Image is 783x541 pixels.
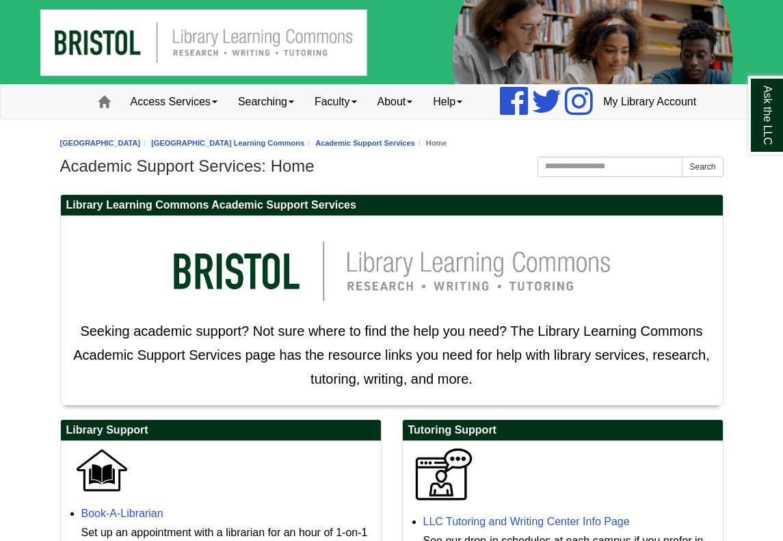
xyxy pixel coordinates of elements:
[593,85,706,119] a: My Library Account
[228,85,304,119] a: Searching
[682,157,723,177] button: Search
[423,516,630,527] a: LLC Tutoring and Writing Center Info Page
[73,324,709,386] span: Seeking academic support? Not sure where to find the help you need? The Library Learning Commons ...
[61,195,723,216] h2: Library Learning Commons Academic Support Services
[367,85,423,119] a: About
[415,137,447,150] li: Home
[81,507,163,519] a: Book-A-Librarian
[403,420,723,441] h2: Tutoring Support
[60,157,724,176] h1: Academic Support Services: Home
[151,139,304,147] a: [GEOGRAPHIC_DATA] Learning Commons
[152,223,631,319] img: llc logo
[60,139,141,147] a: [GEOGRAPHIC_DATA]
[120,85,228,119] a: Access Services
[304,85,367,119] a: Faculty
[423,85,473,119] a: Help
[60,137,724,150] nav: breadcrumb
[61,420,381,441] h2: Library Support
[315,139,415,147] a: Academic Support Services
